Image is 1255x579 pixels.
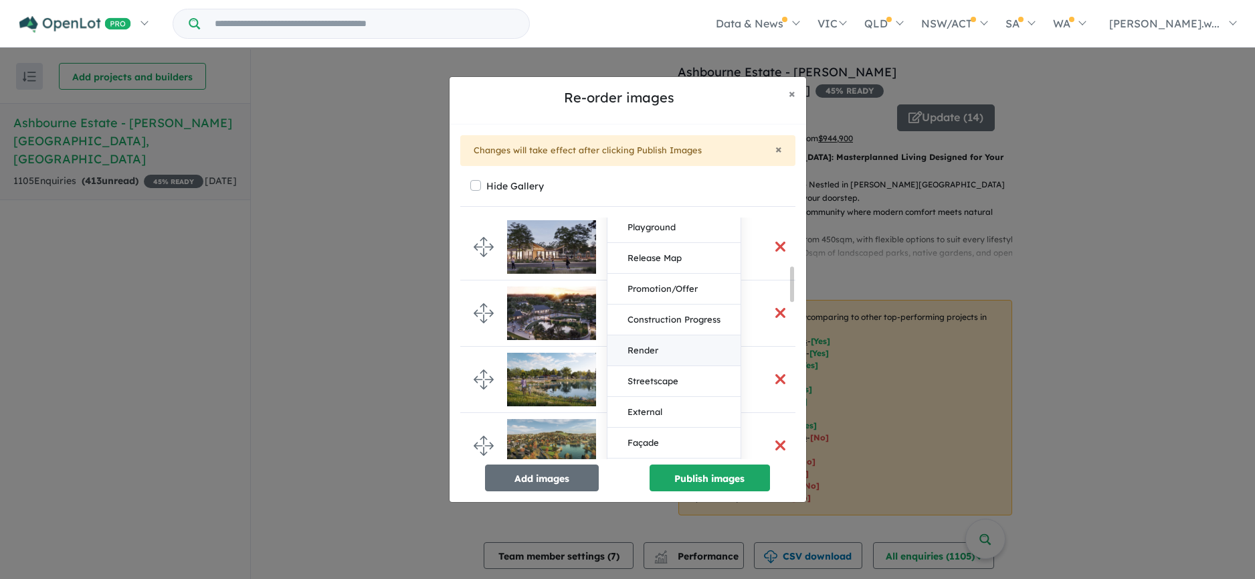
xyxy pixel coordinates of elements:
[650,465,770,491] button: Publish images
[507,419,596,473] img: Ashbourne%20Estate%20-%20Moss%20Vale___1680132554.jpg
[203,9,526,38] input: Try estate name, suburb, builder or developer
[607,335,741,366] button: Render
[460,88,778,108] h5: Re-order images
[775,141,782,157] span: ×
[607,428,741,459] button: Façade
[507,286,596,340] img: Ashbourne%20Estate%20-%20Moss%20Vale___1706764240_2.jpg
[775,143,782,155] button: Close
[474,436,494,456] img: drag.svg
[507,353,596,406] img: Ashbourne%20Estate%20-%20Moss%20Vale___1680132569.jpg
[607,274,741,305] button: Promotion/Offer
[486,177,544,195] label: Hide Gallery
[607,459,741,489] button: Kitchen
[607,305,741,335] button: Construction Progress
[607,212,741,243] button: Playground
[607,243,741,274] button: Release Map
[507,220,596,274] img: Ashbourne%20Estate%20-%20Moss%20Vale___1706764240_1.jpg
[607,397,741,428] button: External
[474,369,494,390] img: drag.svg
[474,237,494,257] img: drag.svg
[789,86,795,101] span: ×
[474,303,494,323] img: drag.svg
[485,465,599,491] button: Add images
[19,16,131,33] img: Openlot PRO Logo White
[607,366,741,397] button: Streetscape
[1109,17,1220,30] span: [PERSON_NAME].w...
[460,135,795,166] div: Changes will take effect after clicking Publish Images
